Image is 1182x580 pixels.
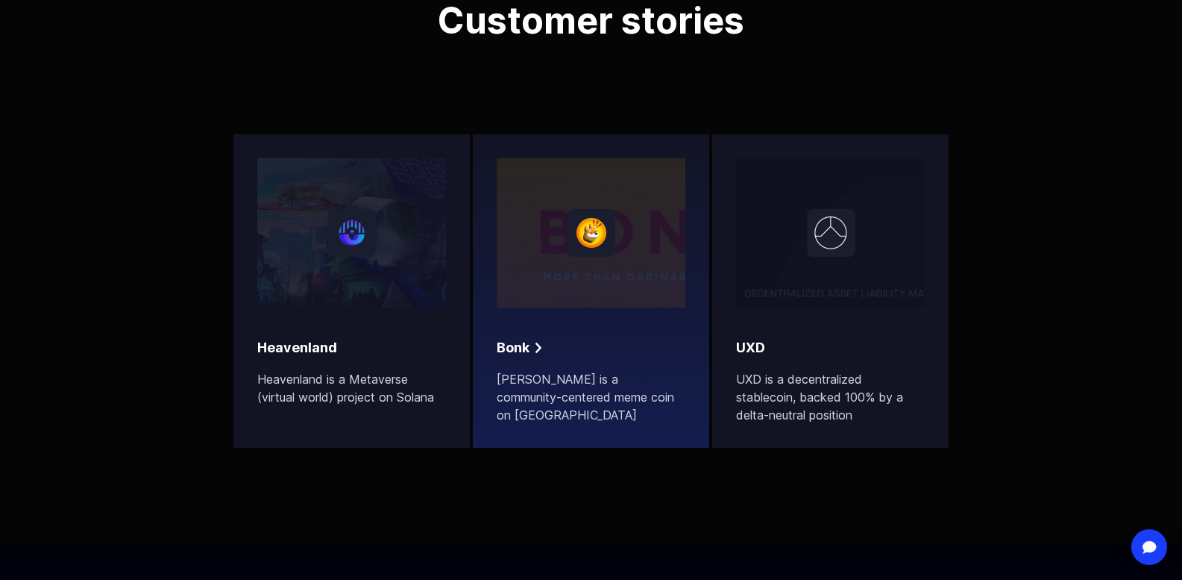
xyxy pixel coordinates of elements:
a: UXDUXD is a decentralized stablecoin, backed 100% by a delta-neutral position [712,134,949,448]
div: Open Intercom Messenger [1131,529,1167,565]
p: [PERSON_NAME] is a community-centered meme coin on [GEOGRAPHIC_DATA] [497,370,685,424]
a: Bonk[PERSON_NAME] is a community-centered meme coin on [GEOGRAPHIC_DATA] [473,134,709,448]
p: Heavenland is a Metaverse (virtual world) project on Solana [257,370,446,406]
h2: UXD [736,337,765,358]
h2: Bonk [497,337,529,358]
a: HeavenlandHeavenland is a Metaverse (virtual world) project on Solana [233,134,470,448]
p: UXD is a decentralized stablecoin, backed 100% by a delta-neutral position [736,370,925,424]
h2: Heavenland [257,337,337,358]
